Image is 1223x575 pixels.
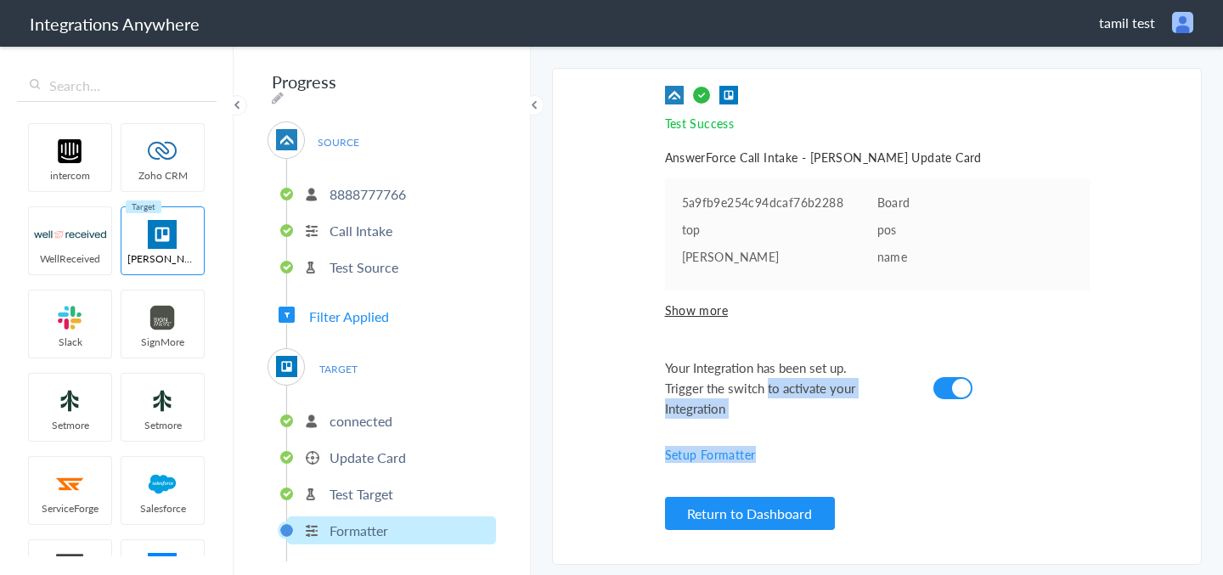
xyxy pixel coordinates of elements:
[276,356,297,377] img: trello.png
[665,497,835,530] button: Return to Dashboard
[330,257,398,277] p: Test Source
[34,220,106,249] img: wr-logo.svg
[121,335,204,349] span: SignMore
[665,115,1090,132] p: Test Success
[330,484,393,504] p: Test Target
[121,168,204,183] span: Zoho CRM
[121,418,204,432] span: Setmore
[330,521,388,540] p: Formatter
[34,303,106,332] img: slack-logo.svg
[29,335,111,349] span: Slack
[127,386,199,415] img: setmoreNew.jpg
[682,221,877,238] pre: top
[29,251,111,266] span: WellReceived
[330,411,392,431] p: connected
[665,149,1090,166] h5: AnswerForce Call Intake - [PERSON_NAME] Update Card
[877,221,1073,238] p: pos
[665,302,1090,319] span: Show more
[34,470,106,499] img: serviceforge-icon.png
[127,220,199,249] img: trello.png
[127,470,199,499] img: salesforce-logo.svg
[29,501,111,516] span: ServiceForge
[665,86,684,104] img: source
[276,129,297,150] img: af-app-logo.svg
[877,194,1073,211] p: Board
[330,448,406,467] p: Update Card
[127,303,199,332] img: signmore-logo.png
[306,131,370,154] span: SOURCE
[121,501,204,516] span: Salesforce
[719,86,738,104] img: target
[29,168,111,183] span: intercom
[682,194,877,211] pre: 5a9fb9e254c94dcaf76b2288
[1099,13,1155,32] span: tamil test
[34,386,106,415] img: setmoreNew.jpg
[127,137,199,166] img: zoho-logo.svg
[330,184,406,204] p: 8888777766
[1172,12,1193,33] img: user.png
[306,358,370,381] span: TARGET
[29,418,111,432] span: Setmore
[309,307,389,326] span: Filter Applied
[30,12,200,36] h1: Integrations Anywhere
[330,221,392,240] p: Call Intake
[121,251,204,266] span: [PERSON_NAME]
[34,137,106,166] img: intercom-logo.svg
[17,70,217,102] input: Search...
[682,248,877,265] pre: [PERSON_NAME]
[665,358,886,419] span: Your Integration has been set up. Trigger the switch to activate your Integration
[665,446,756,463] a: Setup Formatter
[877,248,1073,265] p: name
